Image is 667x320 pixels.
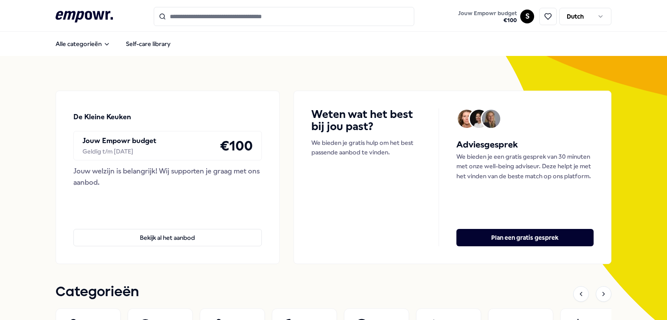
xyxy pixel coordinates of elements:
span: Jouw Empowr budget [458,10,517,17]
img: Avatar [458,110,476,128]
nav: Main [49,35,178,52]
h5: Adviesgesprek [456,138,594,152]
p: We bieden je een gratis gesprek van 30 minuten met onze well-being adviseur. Deze helpt je met he... [456,152,594,181]
h1: Categorieën [56,281,139,303]
span: € 100 [458,17,517,24]
input: Search for products, categories or subcategories [154,7,414,26]
img: Avatar [470,110,488,128]
p: We bieden je gratis hulp om het best passende aanbod te vinden. [311,138,421,157]
img: Avatar [482,110,500,128]
p: Jouw Empowr budget [83,135,156,147]
a: Self-care library [119,35,178,52]
button: S [520,10,534,23]
button: Alle categorieën [49,35,117,52]
h4: € 100 [220,135,253,157]
button: Bekijk al het aanbod [73,229,262,246]
p: De Kleine Keuken [73,111,131,123]
div: Jouw welzijn is belangrijk! Wij supporten je graag met ons aanbod. [73,166,262,188]
div: Geldig t/m [DATE] [83,147,156,156]
a: Bekijk al het aanbod [73,215,262,246]
button: Jouw Empowr budget€100 [456,8,518,26]
button: Plan een gratis gesprek [456,229,594,246]
a: Jouw Empowr budget€100 [455,7,520,26]
h4: Weten wat het best bij jou past? [311,108,421,133]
